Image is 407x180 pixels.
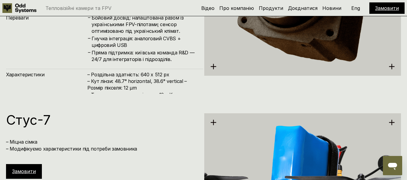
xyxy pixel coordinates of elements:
h4: – [88,49,90,56]
a: Продукти [259,5,283,11]
a: Про компанію [219,5,254,11]
p: Eng [351,6,360,11]
h4: Пряма підтримка: київська команда R&D — 24/7 для інтеграторів і підрозділів. [92,49,197,63]
p: Тепловізійні камери та FPV [45,6,111,11]
h4: Переваги [6,14,87,21]
h4: – Міцна сімка – Модифікуємо характеристики під потреби замовника [6,139,197,152]
a: Новини [322,5,341,11]
a: Замовити [375,5,399,11]
h4: – Роздільна здатність: 640 x 512 px – Кут лінзи: 48.7° horizontal, 38.6° vertical – Розмір піксел... [87,71,197,98]
iframe: Button to launch messaging window, conversation in progress [383,156,402,175]
h4: Характеристики [6,71,87,78]
a: Замовити [12,168,36,174]
a: Доєднатися [288,5,318,11]
h4: Бойовий досвід: налаштована разом із українськими FPV-пілотами; сенсор оптимізовано під українськ... [92,14,197,35]
a: Відео [201,5,214,11]
h4: Гнучка інтеграція: аналоговий CVBS + цифровий USB [92,35,197,49]
h4: – [88,35,90,41]
h1: Стус-7 [6,113,197,127]
h4: – [88,14,90,21]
